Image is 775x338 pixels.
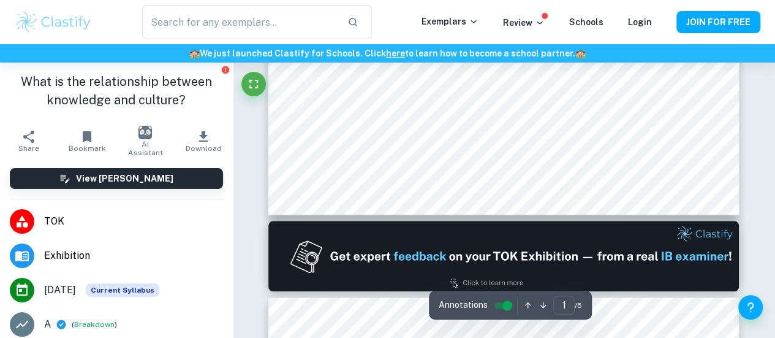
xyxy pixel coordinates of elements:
button: Report issue [221,65,230,74]
span: Bookmark [69,144,106,153]
span: TOK [44,214,223,229]
h6: We just launched Clastify for Schools. Click to learn how to become a school partner. [2,47,773,60]
span: Current Syllabus [86,283,159,297]
h6: View [PERSON_NAME] [76,172,173,185]
button: Breakdown [74,319,115,330]
div: This exemplar is based on the current syllabus. Feel free to refer to it for inspiration/ideas wh... [86,283,159,297]
button: Download [175,124,233,158]
span: Download [186,144,222,153]
input: Search for any exemplars... [142,5,338,39]
span: Share [18,144,39,153]
button: View [PERSON_NAME] [10,168,223,189]
h1: What is the relationship between knowledge and culture? [10,72,223,109]
span: ( ) [72,319,117,331]
p: Exemplars [422,15,478,28]
button: Bookmark [58,124,116,158]
a: here [386,48,405,58]
p: Review [503,16,545,29]
span: 🏫 [189,48,200,58]
img: Ad [268,221,739,291]
span: AI Assistant [124,140,167,157]
button: AI Assistant [116,124,175,158]
a: Schools [569,17,603,27]
img: Clastify logo [15,10,93,34]
p: A [44,317,51,332]
span: [DATE] [44,283,76,298]
button: Fullscreen [241,72,266,96]
a: Login [628,17,652,27]
button: Help and Feedback [738,295,763,320]
span: 🏫 [575,48,586,58]
button: JOIN FOR FREE [676,11,760,33]
span: Annotations [439,299,488,312]
img: AI Assistant [138,126,152,139]
span: / 5 [575,300,582,311]
span: Exhibition [44,248,223,263]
